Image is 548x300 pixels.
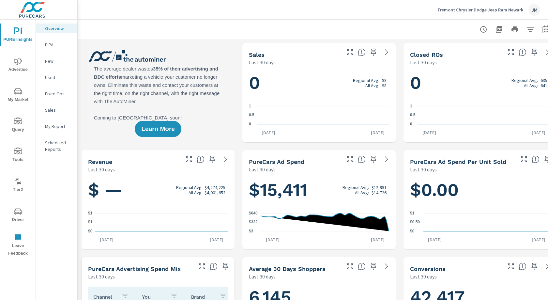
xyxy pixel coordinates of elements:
p: Last 30 days [410,166,437,173]
span: My Market [2,87,34,103]
div: PIPA [36,40,77,50]
span: Advertise [2,57,34,73]
text: $1 [88,220,93,225]
span: Total cost of media for all PureCars channels for the selected dealership group over the selected... [358,155,366,163]
button: Make Fullscreen [345,47,355,57]
p: Regional Avg: [342,185,369,190]
p: All Avg: [524,83,538,88]
div: Sales [36,105,77,115]
span: Learn More [141,126,175,132]
h5: PureCars Ad Spend [249,158,304,165]
span: Save this to your personalized report [529,47,540,57]
p: All Avg: [189,190,203,195]
p: $12,991 [372,185,387,190]
text: $1 [410,211,415,215]
p: Scheduled Reports [45,139,72,152]
span: Query [2,118,34,134]
h5: Revenue [88,158,112,165]
h5: PureCars Advertising Spend Mix [88,265,181,272]
span: Average cost of advertising per each vehicle sold at the dealer over the selected date range. The... [532,155,540,163]
span: This table looks at how you compare to the amount of budget you spend per channel as opposed to y... [210,262,218,270]
span: Save this to your personalized report [368,261,379,272]
p: [DATE] [257,129,280,136]
span: Save this to your personalized report [368,47,379,57]
p: Regional Avg: [353,78,379,83]
p: [DATE] [205,236,228,243]
span: Driver [2,208,34,224]
span: Number of vehicles sold by the dealership over the selected date range. [Source: This data is sou... [358,48,366,56]
p: Fremont Chrysler Dodge Jeep Ram Newark [438,7,523,13]
p: $4,274,225 [205,185,225,190]
a: See more details in report [381,47,392,57]
p: PIPA [45,41,72,48]
text: $3 [249,229,253,233]
h1: $15,411 [249,179,389,201]
h5: Average 30 Days Shoppers [249,265,326,272]
h5: Conversions [410,265,446,272]
text: 0.5 [249,113,254,118]
text: $0 [88,229,93,233]
p: Last 30 days [249,273,276,280]
span: Save this to your personalized report [220,261,231,272]
div: nav menu [0,20,36,260]
span: Save this to your personalized report [368,154,379,165]
span: Tools [2,148,34,164]
button: Make Fullscreen [519,154,529,165]
p: Regional Avg: [176,185,203,190]
a: See more details in report [381,261,392,272]
div: My Report [36,121,77,131]
p: [DATE] [366,129,389,136]
p: Sales [45,107,72,113]
h5: Sales [249,51,265,58]
a: See more details in report [220,154,231,165]
p: My Report [45,123,72,130]
button: Make Fullscreen [345,154,355,165]
span: Save this to your personalized report [207,154,218,165]
div: JM [528,4,540,16]
p: Last 30 days [249,166,276,173]
div: Scheduled Reports [36,138,77,154]
span: Save this to your personalized report [529,261,540,272]
text: 0 [249,122,251,126]
text: 1 [410,104,412,108]
h5: Closed ROs [410,51,443,58]
p: 635 [540,78,547,83]
text: $322 [249,220,258,224]
p: [DATE] [418,129,441,136]
div: Used [36,72,77,82]
button: Learn More [135,121,181,137]
p: All Avg: [365,83,379,88]
button: Make Fullscreen [506,261,516,272]
p: Channel [93,293,116,300]
text: $1 [88,211,93,215]
text: $640 [249,211,258,215]
h1: 0 [249,72,389,94]
button: Print Report [508,23,521,36]
text: $0.50 [410,220,420,225]
p: Regional Avg: [511,78,538,83]
p: $4,001,652 [205,190,225,195]
a: See more details in report [381,154,392,165]
p: 641 [540,83,547,88]
p: 98 [382,78,387,83]
span: Leave Feedback [2,234,34,257]
p: Brand [191,293,214,300]
div: New [36,56,77,66]
span: A rolling 30 day total of daily Shoppers on the dealership website, averaged over the selected da... [358,262,366,270]
p: [DATE] [95,236,118,243]
div: Fixed Ops [36,89,77,99]
p: Last 30 days [410,273,437,280]
h5: PureCars Ad Spend Per Unit Sold [410,158,506,165]
text: $0 [410,229,415,233]
p: Last 30 days [410,58,437,66]
p: 98 [382,83,387,88]
p: Overview [45,25,72,32]
p: Last 30 days [88,166,115,173]
p: [DATE] [423,236,446,243]
p: You [142,293,165,300]
span: Tier2 [2,178,34,194]
button: Make Fullscreen [197,261,207,272]
span: PURE Insights [2,27,34,43]
text: 0.5 [410,113,416,118]
p: [DATE] [366,236,389,243]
